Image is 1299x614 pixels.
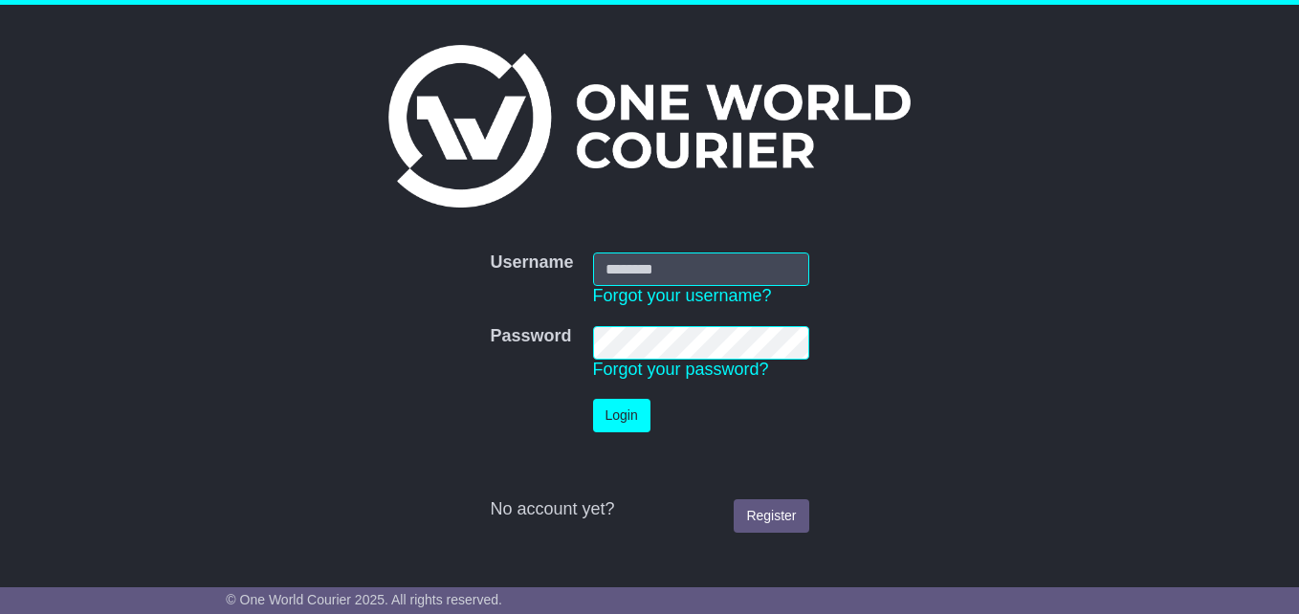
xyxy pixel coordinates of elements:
[490,252,573,274] label: Username
[593,286,772,305] a: Forgot your username?
[593,360,769,379] a: Forgot your password?
[734,499,808,533] a: Register
[593,399,650,432] button: Login
[226,592,502,607] span: © One World Courier 2025. All rights reserved.
[388,45,911,208] img: One World
[490,499,808,520] div: No account yet?
[490,326,571,347] label: Password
